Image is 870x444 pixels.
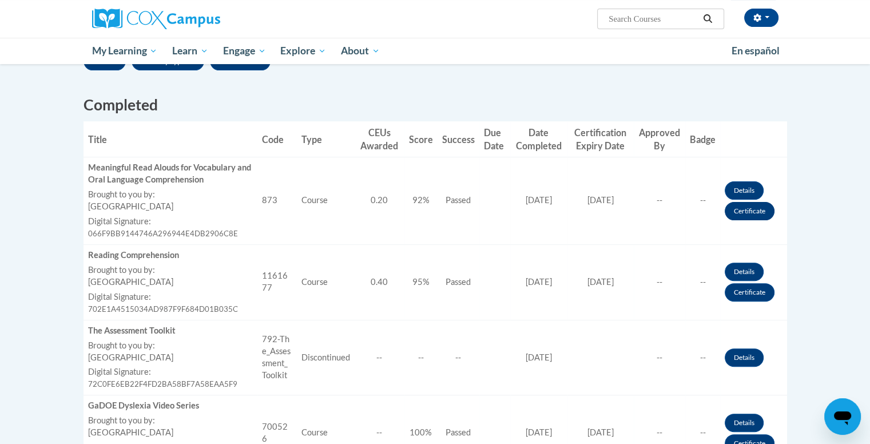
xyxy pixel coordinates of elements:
[418,352,424,362] span: --
[720,157,787,245] td: Actions
[725,283,774,302] a: Certificate
[88,162,253,186] div: Meaningful Read Alouds for Vocabulary and Oral Language Comprehension
[84,94,787,116] h2: Completed
[257,244,297,320] td: 1161677
[88,340,253,352] label: Brought to you by:
[410,427,432,437] span: 100%
[634,320,685,395] td: --
[359,352,399,364] div: --
[88,264,253,276] label: Brought to you by:
[634,244,685,320] td: --
[732,45,780,57] span: En español
[92,9,309,29] a: Cox Campus
[257,157,297,245] td: 873
[88,366,253,378] label: Digital Signature:
[273,38,333,64] a: Explore
[88,304,238,314] span: 702E1A4515034AD987F9F684D01B035C
[280,44,326,58] span: Explore
[216,38,273,64] a: Engage
[724,39,787,63] a: En español
[526,352,552,362] span: [DATE]
[88,325,253,337] div: The Assessment Toolkit
[359,195,399,207] div: 0.20
[341,44,380,58] span: About
[567,121,634,157] th: Certification Expiry Date
[699,12,716,26] button: Search
[92,9,220,29] img: Cox Campus
[412,195,430,205] span: 92%
[88,291,253,303] label: Digital Signature:
[685,244,720,320] td: --
[88,216,253,228] label: Digital Signature:
[88,249,253,261] div: Reading Comprehension
[725,181,764,200] a: Details button
[297,157,355,245] td: Course
[88,400,253,412] div: GaDOE Dyslexia Video Series
[297,320,355,395] td: Discontinued
[438,121,479,157] th: Success
[165,38,216,64] a: Learn
[587,427,614,437] span: [DATE]
[172,44,208,58] span: Learn
[510,121,567,157] th: Date Completed
[438,244,479,320] td: Passed
[685,121,720,157] th: Badge
[725,348,764,367] a: Details button
[404,121,438,157] th: Score
[685,157,720,245] td: --
[744,9,778,27] button: Account Settings
[84,121,258,157] th: Title
[412,277,430,287] span: 95%
[88,189,253,201] label: Brought to you by:
[85,38,165,64] a: My Learning
[88,229,238,238] span: 066F9BB9144746A296944E4DB2906C8E
[223,44,266,58] span: Engage
[634,157,685,245] td: --
[587,277,614,287] span: [DATE]
[88,415,253,427] label: Brought to you by:
[88,379,237,388] span: 72C0FE6EB22F4FD2BA58BF7A58EAA5F9
[75,38,796,64] div: Main menu
[725,414,764,432] a: Details button
[587,195,614,205] span: [DATE]
[438,157,479,245] td: Passed
[88,427,173,437] span: [GEOGRAPHIC_DATA]
[257,121,297,157] th: Code
[685,320,720,395] td: --
[88,277,173,287] span: [GEOGRAPHIC_DATA]
[333,38,387,64] a: About
[526,427,552,437] span: [DATE]
[355,121,404,157] th: CEUs Awarded
[720,320,787,395] td: Actions
[720,244,787,320] td: Actions
[359,427,399,439] div: --
[297,244,355,320] td: Course
[526,277,552,287] span: [DATE]
[92,44,157,58] span: My Learning
[257,320,297,395] td: 792-The_Assessment_Toolkit
[720,121,787,157] th: Actions
[725,202,774,220] a: Certificate
[88,201,173,211] span: [GEOGRAPHIC_DATA]
[297,121,355,157] th: Type
[438,320,479,395] td: --
[479,121,510,157] th: Due Date
[634,121,685,157] th: Approved By
[359,276,399,288] div: 0.40
[88,352,173,362] span: [GEOGRAPHIC_DATA]
[725,263,764,281] a: Details button
[607,12,699,26] input: Search Courses
[526,195,552,205] span: [DATE]
[824,398,861,435] iframe: Button to launch messaging window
